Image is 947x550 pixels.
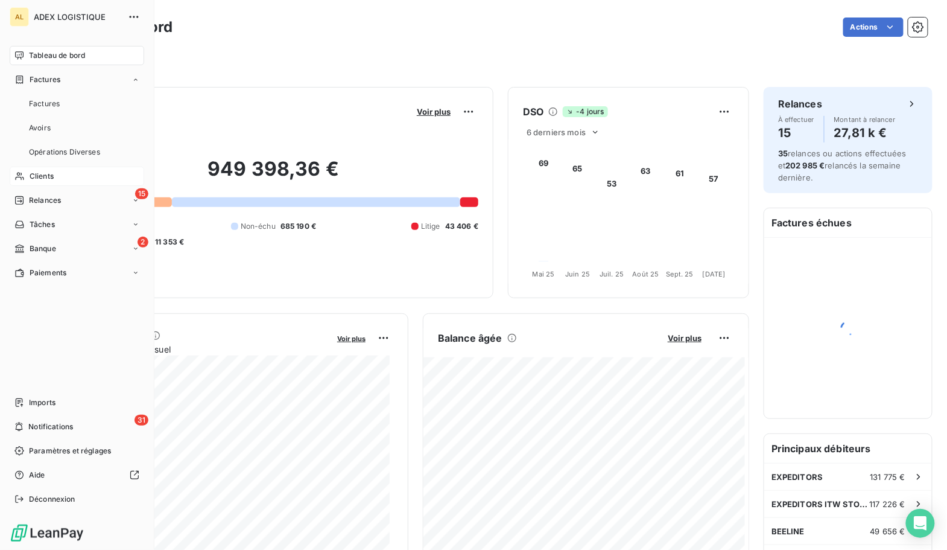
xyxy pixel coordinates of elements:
[280,221,316,232] span: 685 190 €
[34,12,121,22] span: ADEX LOGISTIQUE
[10,7,29,27] div: AL
[563,106,607,117] span: -4 jours
[778,123,814,142] h4: 15
[30,74,60,85] span: Factures
[29,147,100,158] span: Opérations Diverses
[703,270,726,279] tspan: [DATE]
[135,415,148,426] span: 31
[600,270,624,279] tspan: Juil. 25
[778,149,788,158] span: 35
[664,333,705,344] button: Voir plus
[834,116,896,123] span: Montant à relancer
[764,208,932,237] h6: Factures échues
[413,106,454,117] button: Voir plus
[30,243,56,254] span: Banque
[667,270,694,279] tspan: Sept. 25
[771,472,823,482] span: EXPEDITORS
[565,270,590,279] tspan: Juin 25
[785,161,825,170] span: 202 985 €
[870,499,905,509] span: 117 226 €
[68,343,329,356] span: Chiffre d'affaires mensuel
[778,116,814,123] span: À effectuer
[906,509,935,538] div: Open Intercom Messenger
[28,421,73,432] span: Notifications
[68,157,478,193] h2: 949 398,36 €
[29,397,55,408] span: Imports
[533,270,555,279] tspan: Mai 25
[445,221,478,232] span: 43 406 €
[30,219,55,230] span: Tâches
[417,107,451,117] span: Voir plus
[29,446,111,456] span: Paramètres et réglages
[870,472,905,482] span: 131 775 €
[764,434,932,463] h6: Principaux débiteurs
[771,526,805,536] span: BEELINE
[633,270,659,279] tspan: Août 25
[834,123,896,142] h4: 27,81 k €
[337,334,366,343] span: Voir plus
[870,526,905,536] span: 49 656 €
[334,333,369,344] button: Voir plus
[135,188,148,199] span: 15
[29,195,61,206] span: Relances
[527,127,586,137] span: 6 derniers mois
[30,171,54,182] span: Clients
[668,333,702,343] span: Voir plus
[241,221,276,232] span: Non-échu
[10,465,144,485] a: Aide
[151,237,184,248] span: -11 353 €
[138,237,148,248] span: 2
[421,221,440,232] span: Litige
[778,149,907,182] span: relances ou actions effectuées et relancés la semaine dernière.
[29,98,60,109] span: Factures
[778,97,822,111] h6: Relances
[29,494,75,505] span: Déconnexion
[29,50,85,61] span: Tableau de bord
[29,123,51,133] span: Avoirs
[523,104,543,119] h6: DSO
[438,331,502,345] h6: Balance âgée
[10,523,84,543] img: Logo LeanPay
[843,18,904,37] button: Actions
[30,267,66,278] span: Paiements
[771,499,870,509] span: EXPEDITORS ITW STOCKAGE
[29,470,45,481] span: Aide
